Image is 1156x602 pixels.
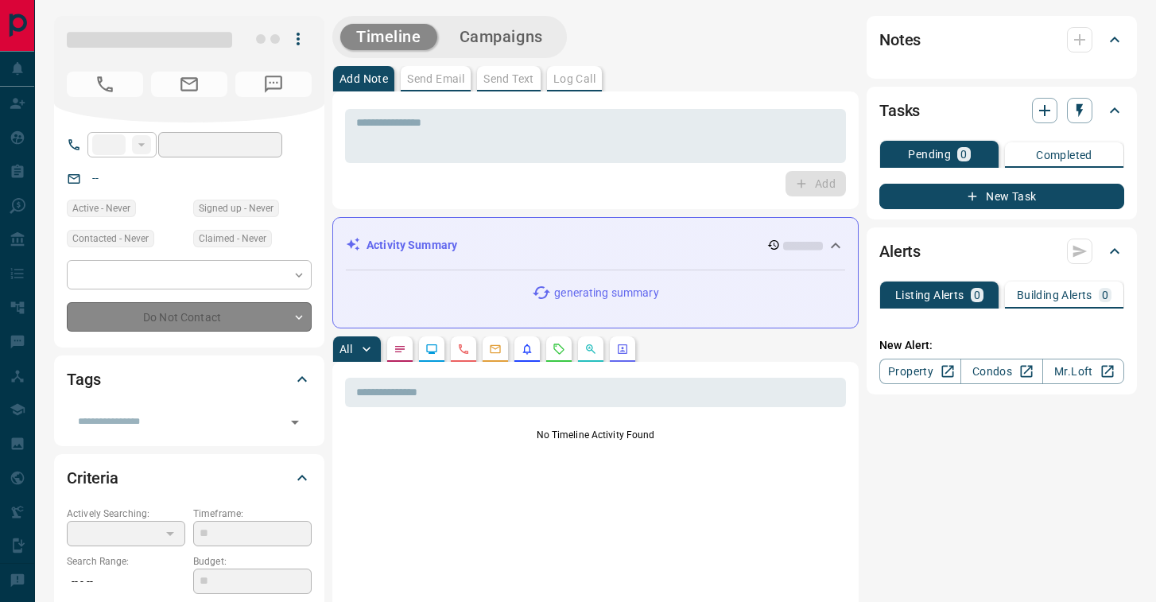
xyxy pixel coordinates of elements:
p: New Alert: [879,337,1124,354]
a: -- [92,172,99,184]
p: Search Range: [67,554,185,569]
a: Property [879,359,961,384]
h2: Tags [67,367,100,392]
div: Tasks [879,91,1124,130]
p: Completed [1036,150,1092,161]
span: Claimed - Never [199,231,266,247]
h2: Notes [879,27,921,52]
button: New Task [879,184,1124,209]
a: Mr.Loft [1042,359,1124,384]
p: All [339,344,352,355]
p: Activity Summary [367,237,457,254]
div: Activity Summary [346,231,845,260]
h2: Criteria [67,465,118,491]
svg: Listing Alerts [521,343,533,355]
div: Tags [67,360,312,398]
span: Signed up - Never [199,200,273,216]
span: No Email [151,72,227,97]
a: Condos [960,359,1042,384]
button: Campaigns [444,24,559,50]
span: Active - Never [72,200,130,216]
div: Notes [879,21,1124,59]
button: Timeline [340,24,437,50]
p: Add Note [339,73,388,84]
p: No Timeline Activity Found [345,428,846,442]
svg: Calls [457,343,470,355]
p: Timeframe: [193,507,312,521]
svg: Agent Actions [616,343,629,355]
button: Open [284,411,306,433]
div: Alerts [879,232,1124,270]
svg: Notes [394,343,406,355]
p: 0 [960,149,967,160]
span: No Number [235,72,312,97]
span: Contacted - Never [72,231,149,247]
div: Do Not Contact [67,302,312,332]
p: Pending [908,149,951,160]
svg: Lead Browsing Activity [425,343,438,355]
p: 0 [1102,289,1108,301]
span: No Number [67,72,143,97]
p: generating summary [554,285,658,301]
p: 0 [974,289,980,301]
svg: Opportunities [584,343,597,355]
p: Building Alerts [1017,289,1092,301]
p: Listing Alerts [895,289,964,301]
h2: Tasks [879,98,920,123]
svg: Requests [553,343,565,355]
p: -- - -- [67,569,185,595]
svg: Emails [489,343,502,355]
h2: Alerts [879,239,921,264]
p: Budget: [193,554,312,569]
div: Criteria [67,459,312,497]
p: Actively Searching: [67,507,185,521]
